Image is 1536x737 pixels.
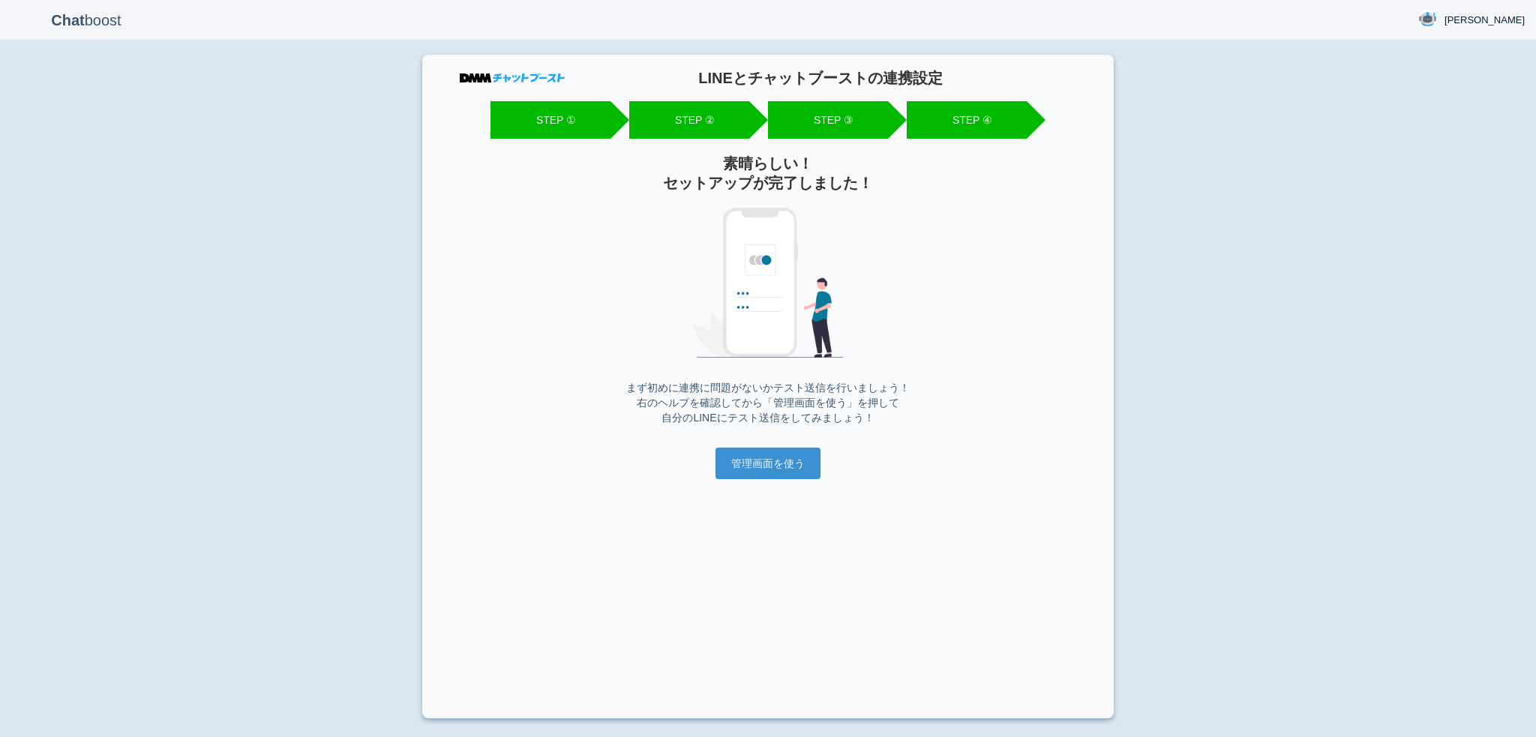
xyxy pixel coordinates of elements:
[51,12,84,28] b: Chat
[715,448,820,479] input: 管理画面を使う
[693,208,843,358] img: 完了画面
[629,101,749,139] li: STEP ②
[460,154,1076,193] h2: 素晴らしい！ セットアップが完了しました！
[1444,13,1525,28] span: [PERSON_NAME]
[460,380,1076,425] p: まず初めに連携に問題がないかテスト送信を行いましょう！ 右のヘルプを確認してから「管理画面を使う」を押して 自分のLINEにテスト送信をしてみましょう！
[460,73,565,82] img: DMMチャットブースト
[768,101,888,139] li: STEP ③
[565,70,1076,86] h1: LINEとチャットブーストの連携設定
[11,1,161,39] p: boost
[490,101,610,139] li: STEP ①
[1418,10,1437,28] img: User Image
[907,101,1027,139] li: STEP ④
